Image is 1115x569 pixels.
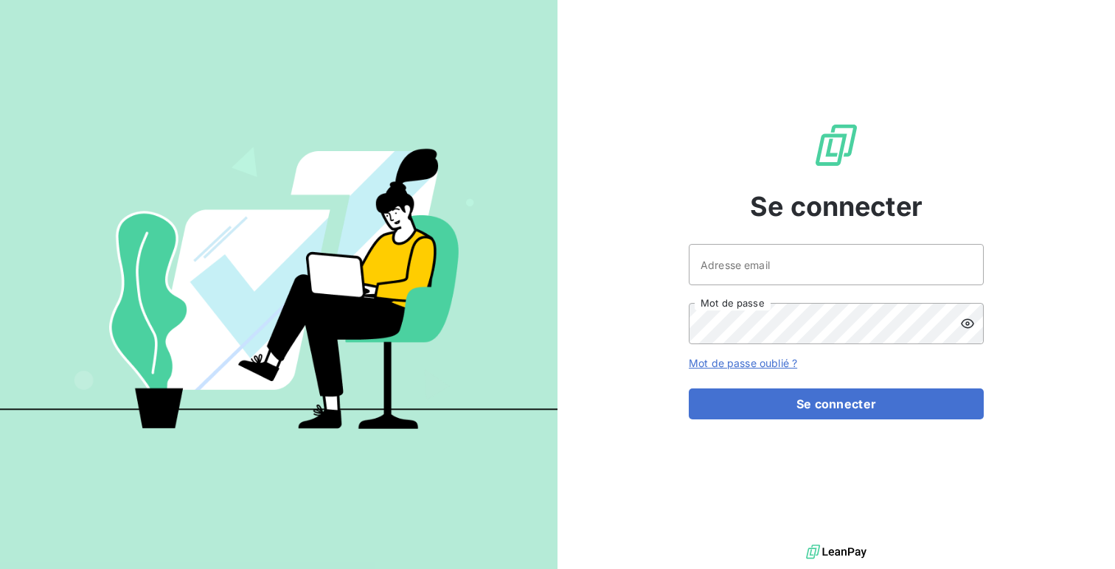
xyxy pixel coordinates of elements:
span: Se connecter [750,186,923,226]
img: Logo LeanPay [813,122,860,169]
button: Se connecter [689,388,984,419]
img: logo [806,541,866,563]
a: Mot de passe oublié ? [689,357,797,369]
input: placeholder [689,244,984,285]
